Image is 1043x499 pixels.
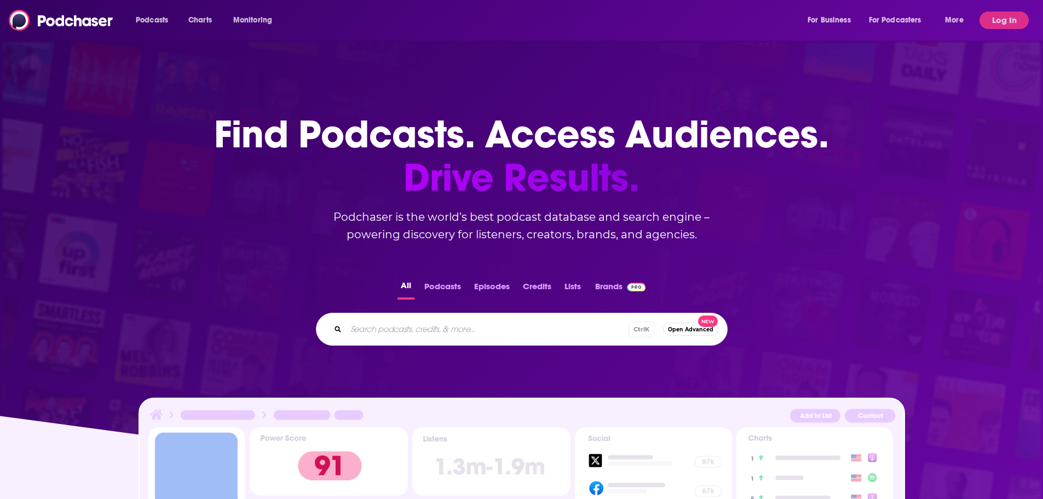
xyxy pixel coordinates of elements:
[148,408,895,427] img: Podcast Insights Header
[128,12,182,29] button: open menu
[214,113,829,199] h1: Find Podcasts. Access Audiences.
[800,12,865,29] button: open menu
[945,13,964,28] span: More
[346,320,629,338] input: Search podcasts, credits, & more...
[136,13,168,28] span: Podcasts
[698,316,718,327] span: New
[421,278,464,300] button: Podcasts
[181,12,218,29] a: Charts
[250,427,408,496] img: Podcast Insights Power score
[9,10,114,31] img: Podchaser - Follow, Share and Rate Podcasts
[412,427,571,496] img: Podcast Insights Listens
[226,12,286,29] button: open menu
[520,278,555,300] button: Credits
[808,13,851,28] span: For Business
[862,12,937,29] button: open menu
[214,156,829,199] span: Drive Results.
[627,283,646,291] img: Podchaser Pro
[595,278,646,300] a: BrandsPodchaser Pro
[869,13,921,28] span: For Podcasters
[668,326,713,332] span: Open Advanced
[663,323,718,336] button: Open AdvancedNew
[629,322,654,337] span: Ctrl K
[303,208,741,243] h2: Podchaser is the world’s best podcast database and search engine – powering discovery for listene...
[316,313,728,346] div: Search podcasts, credits, & more...
[233,13,272,28] span: Monitoring
[188,13,212,28] span: Charts
[561,278,584,300] button: Lists
[397,278,414,300] button: All
[471,278,513,300] button: Episodes
[937,12,977,29] button: open menu
[979,12,1029,29] button: Log In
